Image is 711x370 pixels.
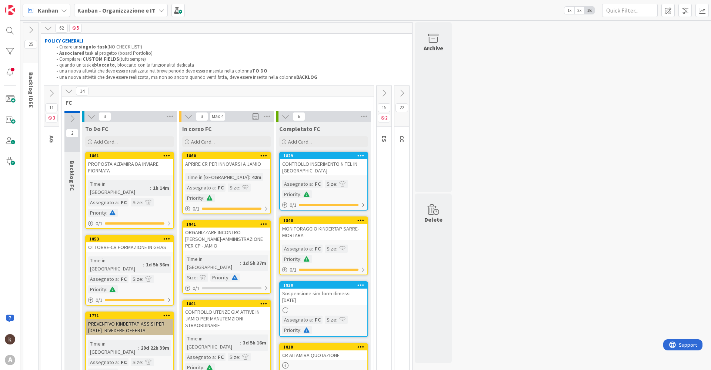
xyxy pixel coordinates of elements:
span: : [150,184,151,192]
div: FC [313,180,323,188]
li: una nuova attività che deve essere realizzata nel breve periodo deve essere inserita nella colonna [52,68,409,74]
span: : [197,273,198,282]
span: AG [48,135,56,143]
div: Assegnato a [185,184,215,192]
span: 0 / 1 [193,285,200,292]
div: Time in [GEOGRAPHIC_DATA] [185,173,249,181]
span: 15 [378,103,390,112]
span: 3x [584,7,594,14]
span: Support [16,1,34,10]
span: Kanban [38,6,58,15]
div: 1840 [283,218,367,223]
span: : [228,273,230,282]
span: : [142,275,143,283]
div: MONITORAGGIO KINDERTAP SARRE-MORTARA [280,224,367,240]
li: quando un task è , bloccarlo con la funzionalità dedicata [52,62,409,68]
div: Archive [424,44,443,53]
div: 1861PROPOSTA ALTAMIRA DA INVIARE FIORMATA [86,152,173,175]
span: ES [381,135,388,142]
div: 1d 5h 37m [241,259,268,267]
div: 1830 [280,282,367,289]
div: CONTROLLO UTENZE GIA' ATTIVE IN JAMIO PER MANUTEMZIONI STRAORDINARIE [183,307,270,330]
div: 1841 [183,221,270,228]
div: Time in [GEOGRAPHIC_DATA] [88,256,143,273]
span: 0 / 1 [290,266,297,274]
span: : [118,275,119,283]
span: : [300,255,301,263]
div: FC [119,358,128,366]
img: Visit kanbanzone.com [5,5,15,15]
span: : [336,316,337,324]
b: Kanban - Organizzazione e IT [77,7,156,14]
span: 3 [99,112,111,121]
div: Sospensione sim form dimessi - [DATE] [280,289,367,305]
div: PROPOSTA ALTAMIRA DA INVIARE FIORMATA [86,159,173,175]
div: 0/1 [183,204,270,213]
div: 0/1 [280,265,367,275]
span: 11 [45,103,58,112]
div: FC [216,353,226,361]
span: : [312,180,313,188]
strong: bloccato [94,62,115,68]
div: Time in [GEOGRAPHIC_DATA] [185,255,240,271]
span: In corso FC [182,125,212,132]
div: 1830 [283,283,367,288]
div: Size [325,245,336,253]
div: 1861 [86,152,173,159]
span: Add Card... [94,138,118,145]
span: : [203,194,204,202]
span: : [300,326,301,334]
span: : [249,173,250,181]
span: Completato FC [279,125,320,132]
div: Time in [GEOGRAPHIC_DATA] [88,180,150,196]
strong: singolo task [79,44,107,50]
span: 6 [293,112,305,121]
span: 0 / 1 [290,201,297,209]
span: : [240,339,241,347]
span: : [239,353,240,361]
span: 2 [66,129,79,138]
div: 1840MONITORAGGIO KINDERTAP SARRE-MORTARA [280,217,367,240]
div: 1818CR ALTAMIRA QUOTAZIONE [280,344,367,360]
input: Quick Filter... [602,4,658,17]
div: APRIRE CR PER INNOVARSI A JAMIO [183,159,270,169]
div: Priority [282,326,300,334]
div: 0/1 [280,201,367,210]
div: PREVENTIVO KINDERTAP ASSISI PER [DATE] -RIVEDERE OFFERTA [86,319,173,335]
span: 22 [395,103,408,112]
div: FC [313,245,323,253]
span: Backlog IDEE [27,72,35,108]
li: una nuova attività che deve essere realizzata, ma non so ancora quando verrà fatta, deve essere i... [52,74,409,80]
span: : [240,259,241,267]
div: 1801 [186,301,270,306]
div: 29d 22h 39m [139,344,171,352]
div: Assegnato a [282,180,312,188]
div: Size [325,180,336,188]
span: 1x [564,7,574,14]
div: 1771 [86,312,173,319]
div: FC [119,275,128,283]
div: 1853 [89,236,173,242]
div: 1829 [283,153,367,158]
div: Assegnato a [88,275,118,283]
div: Size [325,316,336,324]
span: : [300,190,301,198]
div: A [5,355,15,365]
div: 1830Sospensione sim form dimessi - [DATE] [280,282,367,305]
div: Priority [88,209,106,217]
div: 1h 14m [151,184,171,192]
strong: CUSTOM FIELDS [83,56,119,62]
div: 42m [250,173,263,181]
div: Assegnato a [282,245,312,253]
div: 1840 [280,217,367,224]
span: 62 [55,24,68,33]
span: 0 / 1 [193,205,200,213]
div: 1860APRIRE CR PER INNOVARSI A JAMIO [183,152,270,169]
span: To Do FC [85,125,109,132]
div: 1861 [89,153,173,158]
span: 3 [45,114,58,122]
strong: Associare [59,50,82,56]
div: Priority [282,255,300,263]
div: Priority [282,190,300,198]
span: 14 [76,87,89,95]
